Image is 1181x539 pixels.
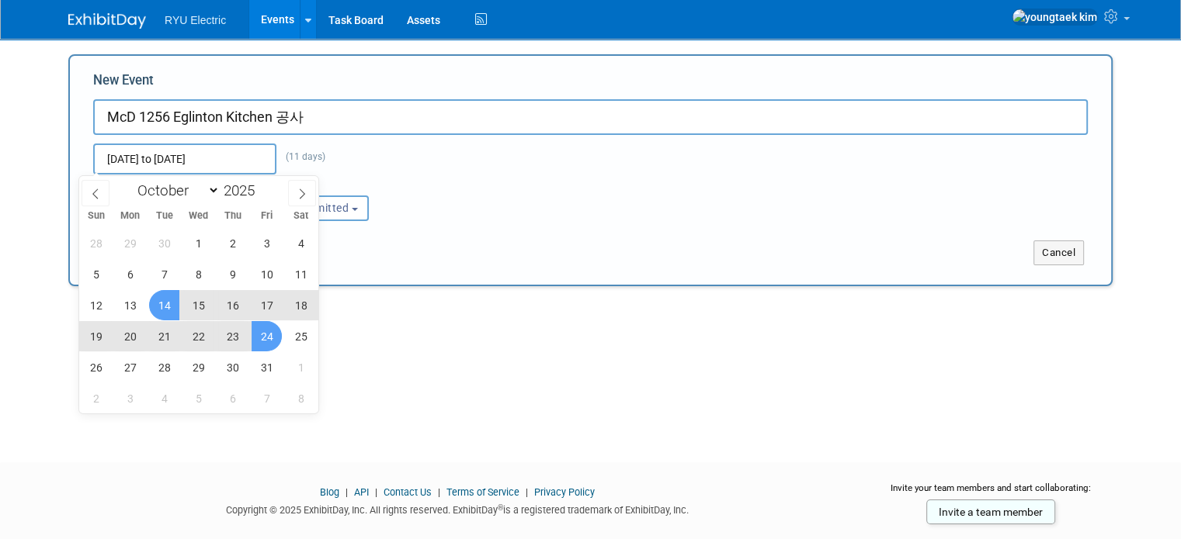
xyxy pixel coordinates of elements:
span: Wed [182,211,216,221]
span: October 12, 2025 [81,290,111,320]
span: Fri [250,211,284,221]
span: October 7, 2025 [149,259,179,289]
select: Month [130,181,220,200]
a: Terms of Service [446,486,519,498]
span: November 5, 2025 [183,383,214,413]
a: Invite a team member [926,499,1055,524]
div: Copyright © 2025 ExhibitDay, Inc. All rights reserved. ExhibitDay is a registered trademark of Ex... [68,499,846,517]
input: Start Date - End Date [93,143,276,174]
span: Thu [216,211,250,221]
span: November 7, 2025 [252,383,282,413]
a: Privacy Policy [534,486,595,498]
label: New Event [93,71,154,95]
button: Cancel [1033,240,1084,265]
span: Tue [148,211,182,221]
span: October 19, 2025 [81,321,111,351]
span: November 3, 2025 [115,383,145,413]
span: | [434,486,444,498]
span: September 28, 2025 [81,228,111,258]
a: API [354,486,369,498]
span: October 10, 2025 [252,259,282,289]
span: October 25, 2025 [286,321,316,351]
span: October 4, 2025 [286,228,316,258]
span: October 17, 2025 [252,290,282,320]
span: November 4, 2025 [149,383,179,413]
span: | [371,486,381,498]
span: October 27, 2025 [115,352,145,382]
sup: ® [498,503,503,512]
span: | [342,486,352,498]
span: October 31, 2025 [252,352,282,382]
span: October 8, 2025 [183,259,214,289]
span: October 6, 2025 [115,259,145,289]
span: October 23, 2025 [217,321,248,351]
div: Participation: [263,174,410,195]
span: October 30, 2025 [217,352,248,382]
span: November 6, 2025 [217,383,248,413]
span: October 24, 2025 [252,321,282,351]
span: October 9, 2025 [217,259,248,289]
span: October 1, 2025 [183,228,214,258]
span: October 15, 2025 [183,290,214,320]
span: November 1, 2025 [286,352,316,382]
span: November 8, 2025 [286,383,316,413]
span: October 5, 2025 [81,259,111,289]
input: Year [220,181,266,199]
span: September 29, 2025 [115,228,145,258]
span: October 26, 2025 [81,352,111,382]
span: October 16, 2025 [217,290,248,320]
div: Invite your team members and start collaborating: [869,482,1113,505]
span: | [522,486,532,498]
a: Contact Us [384,486,432,498]
span: Mon [113,211,148,221]
span: RYU Electric [165,14,226,26]
span: October 18, 2025 [286,290,316,320]
div: Attendance / Format: [93,174,240,195]
span: October 21, 2025 [149,321,179,351]
span: Sun [79,211,113,221]
span: October 22, 2025 [183,321,214,351]
span: September 30, 2025 [149,228,179,258]
img: ExhibitDay [68,13,146,29]
span: (11 days) [276,151,325,162]
span: Sat [284,211,318,221]
span: October 28, 2025 [149,352,179,382]
span: October 20, 2025 [115,321,145,351]
span: October 2, 2025 [217,228,248,258]
a: Blog [320,486,339,498]
span: October 14, 2025 [149,290,179,320]
span: October 11, 2025 [286,259,316,289]
span: October 13, 2025 [115,290,145,320]
span: October 29, 2025 [183,352,214,382]
img: youngtaek kim [1012,9,1098,26]
span: November 2, 2025 [81,383,111,413]
span: October 3, 2025 [252,228,282,258]
input: Name of Trade Show / Conference [93,99,1088,135]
